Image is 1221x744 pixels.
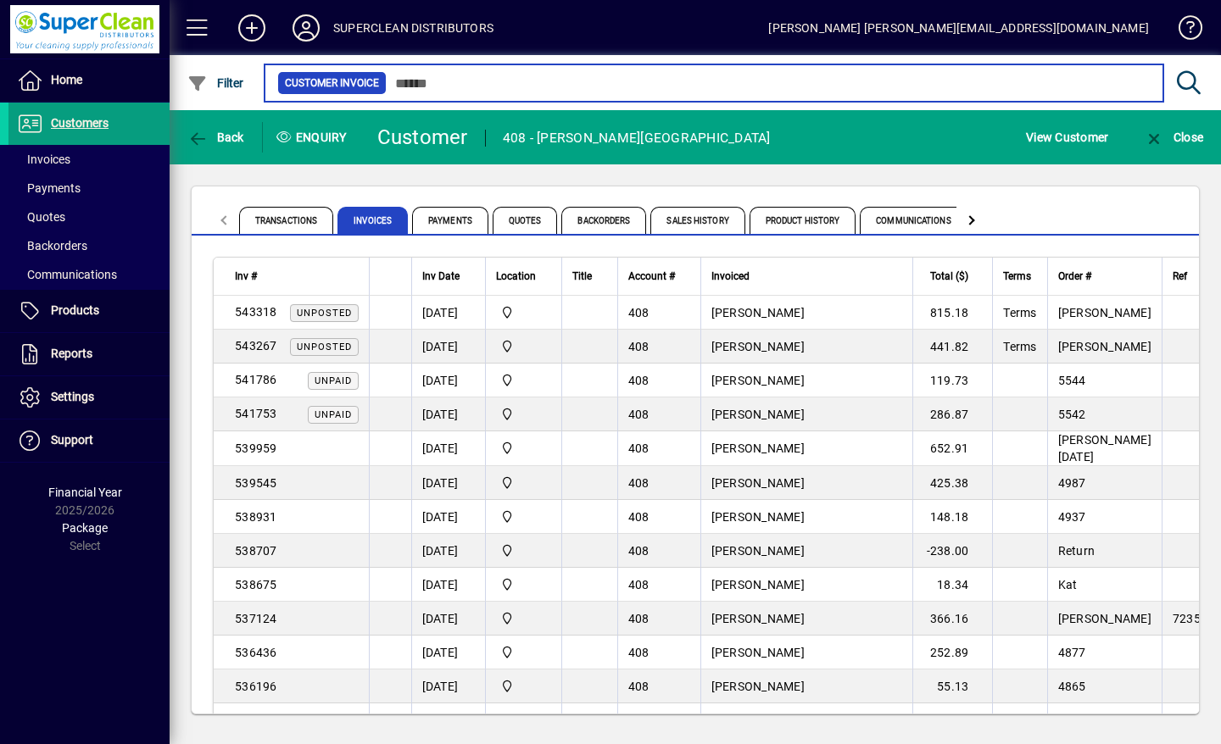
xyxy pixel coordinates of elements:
[628,441,650,455] span: 408
[411,636,485,669] td: [DATE]
[411,602,485,636] td: [DATE]
[628,306,650,319] span: 408
[1058,713,1086,727] span: 4858
[912,397,993,431] td: 286.87
[1003,306,1036,319] span: Terms
[1166,3,1200,58] a: Knowledge Base
[1058,340,1151,353] span: [PERSON_NAME]
[17,210,65,224] span: Quotes
[1058,476,1086,490] span: 4987
[628,476,650,490] span: 408
[1003,267,1031,286] span: Terms
[411,364,485,397] td: [DATE]
[235,713,277,727] span: 536016
[422,267,475,286] div: Inv Date
[930,267,968,286] span: Total ($)
[650,207,744,234] span: Sales History
[923,267,984,286] div: Total ($)
[711,544,805,558] span: [PERSON_NAME]
[572,267,607,286] div: Title
[496,541,551,560] span: Superclean Distributors
[628,680,650,693] span: 408
[628,267,690,286] div: Account #
[51,73,82,86] span: Home
[1022,122,1112,153] button: View Customer
[1173,267,1207,286] div: Ref
[48,486,122,499] span: Financial Year
[912,330,993,364] td: 441.82
[628,340,650,353] span: 408
[628,267,675,286] span: Account #
[422,267,460,286] span: Inv Date
[496,267,536,286] span: Location
[1003,340,1036,353] span: Terms
[1144,130,1203,144] span: Close
[8,290,170,332] a: Products
[860,207,967,234] span: Communications
[496,677,551,696] span: Superclean Distributors
[496,337,551,356] span: Superclean Distributors
[711,441,805,455] span: [PERSON_NAME]
[1126,122,1221,153] app-page-header-button: Close enquiry
[496,303,551,322] span: Superclean Distributors
[170,122,263,153] app-page-header-button: Back
[1058,267,1091,286] span: Order #
[711,374,805,387] span: [PERSON_NAME]
[1058,408,1086,421] span: 5542
[225,13,279,43] button: Add
[628,374,650,387] span: 408
[263,124,365,151] div: Enquiry
[912,364,993,397] td: 119.73
[411,330,485,364] td: [DATE]
[628,408,650,421] span: 408
[711,476,805,490] span: [PERSON_NAME]
[235,476,277,490] span: 539545
[62,521,108,535] span: Package
[8,59,170,102] a: Home
[628,646,650,659] span: 408
[1058,612,1151,625] span: [PERSON_NAME]
[628,578,650,591] span: 408
[297,341,352,353] span: Unposted
[285,75,379,92] span: Customer Invoice
[711,612,805,625] span: [PERSON_NAME]
[8,260,170,289] a: Communications
[1058,374,1086,387] span: 5544
[183,68,248,98] button: Filter
[1058,680,1086,693] span: 4865
[411,397,485,431] td: [DATE]
[711,408,805,421] span: [PERSON_NAME]
[17,153,70,166] span: Invoices
[912,500,993,534] td: 148.18
[279,13,333,43] button: Profile
[496,474,551,492] span: Superclean Distributors
[235,544,277,558] span: 538707
[768,14,1149,42] div: [PERSON_NAME] [PERSON_NAME][EMAIL_ADDRESS][DOMAIN_NAME]
[561,207,646,234] span: Backorders
[1058,510,1086,524] span: 4937
[235,646,277,659] span: 536436
[711,680,805,693] span: [PERSON_NAME]
[912,602,993,636] td: 366.16
[411,568,485,602] td: [DATE]
[235,267,257,286] span: Inv #
[496,609,551,628] span: Superclean Distributors
[8,419,170,462] a: Support
[411,669,485,703] td: [DATE]
[51,116,109,130] span: Customers
[411,431,485,466] td: [DATE]
[187,76,244,90] span: Filter
[496,508,551,526] span: Superclean Distributors
[1058,646,1086,659] span: 4877
[496,371,551,390] span: Superclean Distributors
[711,267,902,286] div: Invoiced
[1058,578,1078,591] span: Kat
[412,207,488,234] span: Payments
[51,433,93,447] span: Support
[711,340,805,353] span: [PERSON_NAME]
[377,124,468,151] div: Customer
[315,409,352,420] span: Unpaid
[496,575,551,594] span: Superclean Distributors
[572,267,592,286] span: Title
[711,267,750,286] span: Invoiced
